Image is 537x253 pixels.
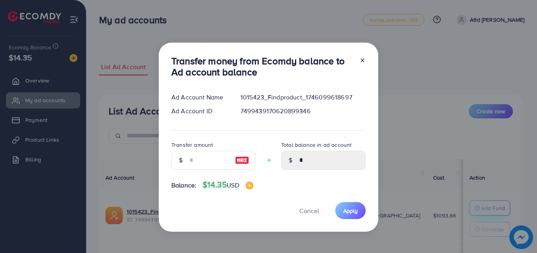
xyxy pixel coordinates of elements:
img: image [235,156,249,165]
span: Cancel [299,206,319,215]
span: USD [227,181,239,189]
button: Apply [335,202,366,219]
span: Balance: [171,181,196,190]
img: image [246,182,253,189]
div: 7499439170620899346 [234,107,372,116]
h4: $14.35 [203,180,253,190]
div: Ad Account ID [165,107,234,116]
div: 1015423_Findproduct_1746099618697 [234,93,372,102]
span: Apply [343,207,358,215]
button: Cancel [289,202,329,219]
label: Total balance in ad account [281,141,351,149]
label: Transfer amount [171,141,213,149]
div: Ad Account Name [165,93,234,102]
h3: Transfer money from Ecomdy balance to Ad account balance [171,55,353,78]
